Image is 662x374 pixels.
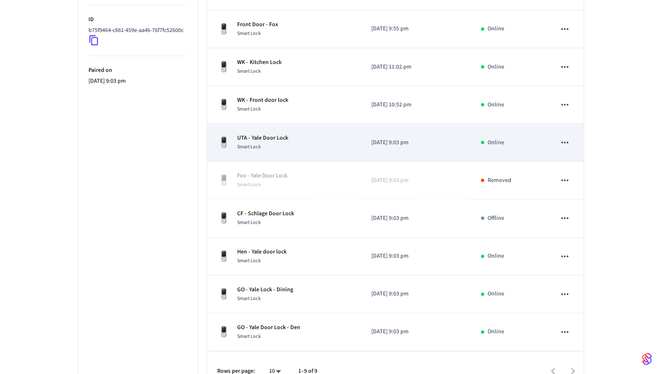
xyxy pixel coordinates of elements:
[217,22,230,36] img: Yale Assure Touchscreen Wifi Smart Lock, Satin Nickel, Front
[488,214,504,223] p: Offline
[488,25,504,33] p: Online
[371,214,461,223] p: [DATE] 9:03 pm
[237,181,261,188] span: Smart Lock
[217,325,230,339] img: Yale Assure Touchscreen Wifi Smart Lock, Satin Nickel, Front
[217,174,230,187] img: Yale Assure Touchscreen Wifi Smart Lock, Satin Nickel, Front
[488,101,504,109] p: Online
[237,323,300,332] p: GO - Yale Door Lock - Den
[371,327,461,336] p: [DATE] 9:03 pm
[371,63,461,71] p: [DATE] 11:02 pm
[237,257,261,264] span: Smart Lock
[237,20,278,29] p: Front Door - Fox
[237,219,261,226] span: Smart Lock
[217,136,230,149] img: Yale Assure Touchscreen Wifi Smart Lock, Satin Nickel, Front
[237,30,261,37] span: Smart Lock
[88,77,187,86] p: [DATE] 9:03 pm
[371,290,461,298] p: [DATE] 9:03 pm
[488,290,504,298] p: Online
[642,352,652,366] img: SeamLogoGradient.69752ec5.svg
[237,68,261,75] span: Smart Lock
[237,96,288,105] p: WK - Front door lock
[488,138,504,147] p: Online
[88,15,187,24] p: ID
[488,252,504,261] p: Online
[237,172,287,180] p: Fox - Yale Door Lock
[217,288,230,301] img: Yale Assure Touchscreen Wifi Smart Lock, Satin Nickel, Front
[488,327,504,336] p: Online
[237,248,287,256] p: Hen - Yale door lock
[217,98,230,111] img: Yale Assure Touchscreen Wifi Smart Lock, Satin Nickel, Front
[371,252,461,261] p: [DATE] 9:03 pm
[217,60,230,74] img: Yale Assure Touchscreen Wifi Smart Lock, Satin Nickel, Front
[237,143,261,150] span: Smart Lock
[371,101,461,109] p: [DATE] 10:52 pm
[217,250,230,263] img: Yale Assure Touchscreen Wifi Smart Lock, Satin Nickel, Front
[237,106,261,113] span: Smart Lock
[371,176,461,185] p: [DATE] 9:03 pm
[237,295,261,302] span: Smart Lock
[371,25,461,33] p: [DATE] 9:55 pm
[237,58,282,67] p: WK - Kitchen Lock
[88,26,184,35] p: b75f9464-c881-459e-aa46-76f7fc52600c
[237,209,294,218] p: CF - Schlage Door Lock
[237,333,261,340] span: Smart Lock
[88,66,187,75] p: Paired on
[371,138,461,147] p: [DATE] 9:03 pm
[488,176,511,185] p: Removed
[217,212,230,225] img: Yale Assure Touchscreen Wifi Smart Lock, Satin Nickel, Front
[488,63,504,71] p: Online
[237,285,293,294] p: GO - Yale Lock - Dining
[237,134,288,143] p: UTA - Yale Door Lock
